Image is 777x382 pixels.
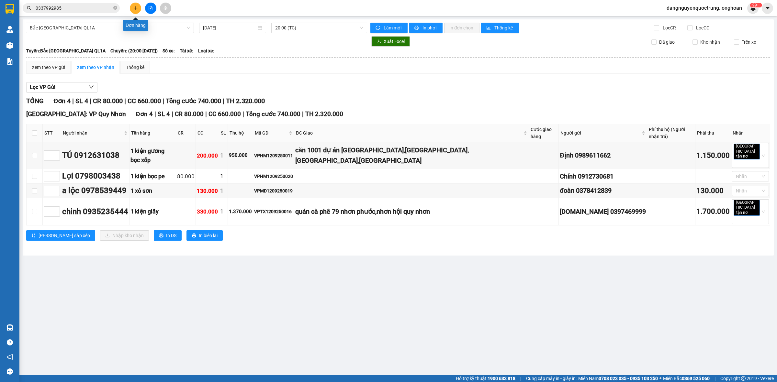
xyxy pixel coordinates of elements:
span: sort-ascending [31,233,36,238]
span: message [7,368,13,375]
span: | [72,97,74,105]
span: [PERSON_NAME] sắp xếp [39,232,90,239]
span: down [89,84,94,90]
span: Hỗ trợ kỹ thuật: [456,375,515,382]
span: Người nhận [63,129,123,136]
span: | [163,97,164,105]
span: Người gửi [560,129,640,136]
span: sync [376,26,381,31]
div: Thống kê [126,64,144,71]
th: Cước giao hàng [529,124,559,142]
button: downloadNhập kho nhận [100,230,149,241]
span: TH 2.320.000 [305,110,343,118]
div: Xem theo VP gửi [32,64,65,71]
div: Lợi 0798003438 [62,170,128,182]
div: 1 [220,151,227,160]
span: CC 660.000 [128,97,161,105]
div: VPHM1209250020 [254,173,293,180]
span: TỔNG [26,97,44,105]
div: 80.000 [177,172,195,181]
img: logo-vxr [6,4,14,14]
th: CR [176,124,196,142]
span: aim [163,6,168,10]
strong: 0708 023 035 - 0935 103 250 [599,376,658,381]
div: quán cà phê 79 nhơn phước,nhơn hội quy nhơn [295,207,528,217]
div: chinh 0935235444 [62,206,128,218]
div: Chính 0912730681 [560,171,646,181]
span: Miền Nam [578,375,658,382]
button: printerIn biên lai [186,230,223,241]
div: Đơn hàng [123,20,148,31]
span: bar-chart [486,26,492,31]
span: question-circle [7,339,13,345]
button: aim [160,3,171,14]
span: Lọc CC [693,24,710,31]
input: 13/09/2025 [203,24,256,31]
div: 130.000 [696,185,730,197]
span: Xuất Excel [384,38,405,45]
div: căn 1001 dự án [GEOGRAPHIC_DATA],[GEOGRAPHIC_DATA],[GEOGRAPHIC_DATA],[GEOGRAPHIC_DATA] [295,145,528,166]
span: printer [192,233,196,238]
span: Đơn 4 [136,110,153,118]
div: VPHM1209250011 [254,152,293,159]
span: close-circle [113,5,117,11]
span: Loại xe: [198,47,214,54]
span: file-add [148,6,153,10]
span: | [715,375,715,382]
span: printer [159,233,163,238]
span: CR 80.000 [175,110,204,118]
div: 1 [220,172,227,181]
span: CC 660.000 [208,110,241,118]
button: Lọc VP Gửi [26,82,97,93]
span: [GEOGRAPHIC_DATA]: VP Quy Nhơn [26,110,126,118]
span: Cung cấp máy in - giấy in: [526,375,577,382]
span: TH 2.320.000 [226,97,265,105]
span: search [27,6,31,10]
span: copyright [741,376,746,381]
th: Tên hàng [129,124,176,142]
button: plus [130,3,141,14]
span: caret-down [765,5,771,11]
td: VPTX1209250016 [253,198,294,225]
span: | [205,110,207,118]
div: 1 xô sơn [130,186,175,195]
button: caret-down [762,3,773,14]
div: TÚ 0912631038 [62,149,128,162]
span: In DS [166,232,176,239]
button: bar-chartThống kê [481,23,519,33]
span: | [90,97,91,105]
img: warehouse-icon [6,42,13,49]
input: Tìm tên, số ĐT hoặc mã đơn [36,5,112,12]
img: warehouse-icon [6,26,13,33]
span: download [377,39,381,44]
span: | [223,97,224,105]
span: Làm mới [384,24,402,31]
span: SL 4 [158,110,170,118]
span: | [154,110,156,118]
div: 130.000 [197,187,218,195]
button: syncLàm mới [370,23,408,33]
span: Số xe: [163,47,175,54]
span: Lọc CR [660,24,677,31]
span: [GEOGRAPHIC_DATA] tận nơi [734,144,760,159]
span: CR 80.000 [93,97,123,105]
span: In phơi [422,24,437,31]
div: a lộc 0978539449 [62,185,128,197]
span: Chuyến: (20:00 [DATE]) [110,47,158,54]
div: Nhãn [733,129,768,136]
span: | [520,375,521,382]
button: printerIn phơi [409,23,443,33]
span: Đơn 4 [53,97,71,105]
div: VPMD1209250019 [254,187,293,194]
span: dangnguyenquoctrung.longhoan [661,4,747,12]
img: solution-icon [6,58,13,65]
div: 1 kiện bọc pe [130,172,175,181]
span: ⚪️ [659,377,661,380]
button: downloadXuất Excel [371,36,410,47]
span: Tổng cước 740.000 [166,97,221,105]
span: | [172,110,173,118]
th: STT [43,124,61,142]
span: Miền Bắc [663,375,710,382]
div: Định 0989611662 [560,150,646,160]
span: | [242,110,244,118]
